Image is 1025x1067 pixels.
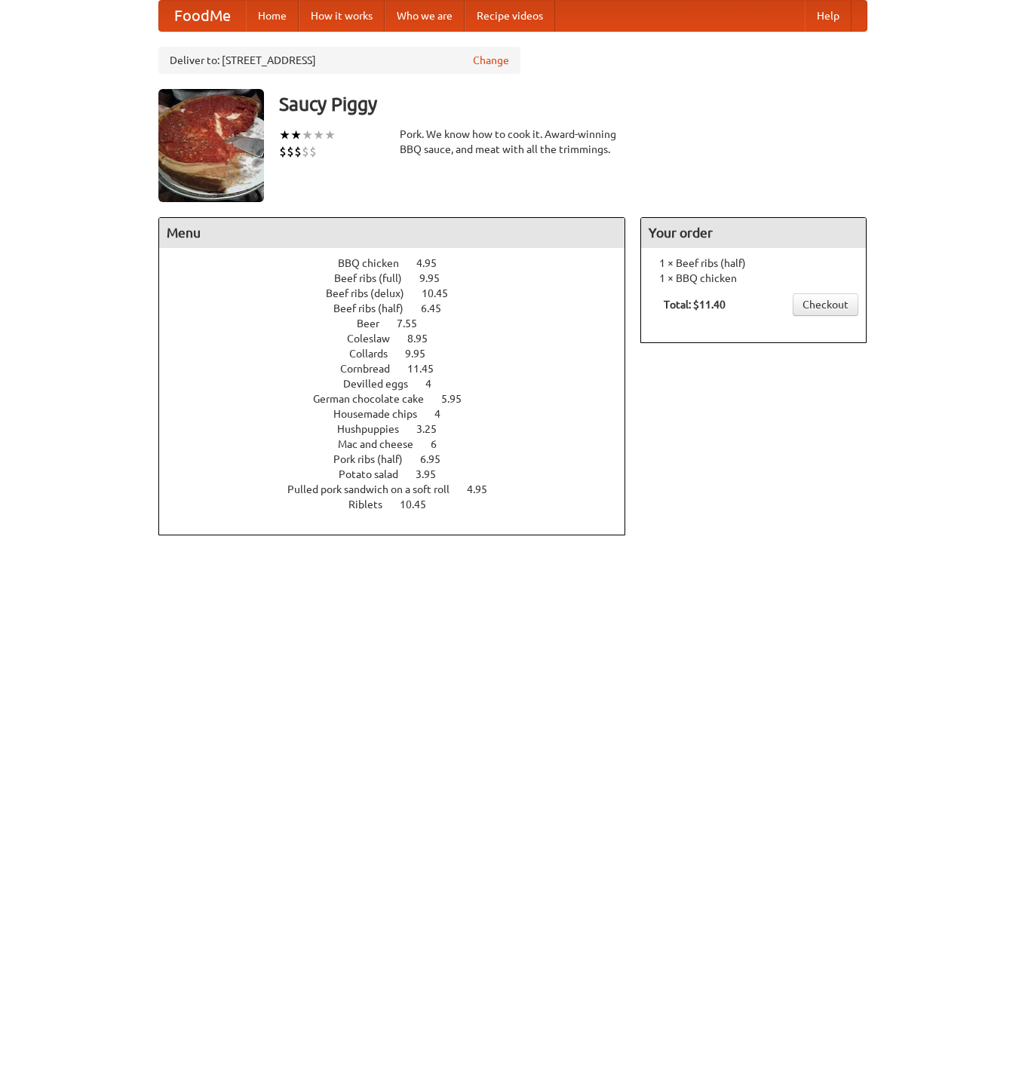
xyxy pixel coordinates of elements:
[347,333,405,345] span: Coleslaw
[465,1,555,31] a: Recipe videos
[287,483,465,495] span: Pulled pork sandwich on a soft roll
[159,1,246,31] a: FoodMe
[158,47,520,74] div: Deliver to: [STREET_ADDRESS]
[348,498,397,511] span: Riblets
[467,483,502,495] span: 4.95
[405,348,440,360] span: 9.95
[158,89,264,202] img: angular.jpg
[333,302,419,314] span: Beef ribs (half)
[338,257,465,269] a: BBQ chicken 4.95
[159,218,625,248] h4: Menu
[334,272,468,284] a: Beef ribs (full) 9.95
[333,408,468,420] a: Housemade chips 4
[348,498,454,511] a: Riblets 10.45
[421,302,456,314] span: 6.45
[340,363,462,375] a: Cornbread 11.45
[334,272,417,284] span: Beef ribs (full)
[347,333,456,345] a: Coleslaw 8.95
[279,127,290,143] li: ★
[302,143,309,160] li: $
[434,408,456,420] span: 4
[313,127,324,143] li: ★
[793,293,858,316] a: Checkout
[338,438,465,450] a: Mac and cheese 6
[441,393,477,405] span: 5.95
[431,438,452,450] span: 6
[349,348,453,360] a: Collards 9.95
[397,317,432,330] span: 7.55
[294,143,302,160] li: $
[343,378,423,390] span: Devilled eggs
[649,256,858,271] li: 1 × Beef ribs (half)
[340,363,405,375] span: Cornbread
[339,468,464,480] a: Potato salad 3.95
[473,53,509,68] a: Change
[290,127,302,143] li: ★
[326,287,419,299] span: Beef ribs (delux)
[385,1,465,31] a: Who we are
[416,423,452,435] span: 3.25
[287,143,294,160] li: $
[313,393,439,405] span: German chocolate cake
[333,408,432,420] span: Housemade chips
[400,498,441,511] span: 10.45
[333,453,468,465] a: Pork ribs (half) 6.95
[343,378,459,390] a: Devilled eggs 4
[337,423,414,435] span: Hushpuppies
[287,483,515,495] a: Pulled pork sandwich on a soft roll 4.95
[649,271,858,286] li: 1 × BBQ chicken
[324,127,336,143] li: ★
[337,423,465,435] a: Hushpuppies 3.25
[279,89,867,119] h3: Saucy Piggy
[664,299,726,311] b: Total: $11.40
[425,378,447,390] span: 4
[422,287,463,299] span: 10.45
[302,127,313,143] li: ★
[416,468,451,480] span: 3.95
[246,1,299,31] a: Home
[357,317,394,330] span: Beer
[333,453,418,465] span: Pork ribs (half)
[349,348,403,360] span: Collards
[338,257,414,269] span: BBQ chicken
[313,393,489,405] a: German chocolate cake 5.95
[326,287,476,299] a: Beef ribs (delux) 10.45
[338,438,428,450] span: Mac and cheese
[357,317,445,330] a: Beer 7.55
[805,1,852,31] a: Help
[279,143,287,160] li: $
[400,127,626,157] div: Pork. We know how to cook it. Award-winning BBQ sauce, and meat with all the trimmings.
[299,1,385,31] a: How it works
[407,333,443,345] span: 8.95
[419,272,455,284] span: 9.95
[339,468,413,480] span: Potato salad
[333,302,469,314] a: Beef ribs (half) 6.45
[420,453,456,465] span: 6.95
[641,218,866,248] h4: Your order
[309,143,317,160] li: $
[407,363,449,375] span: 11.45
[416,257,452,269] span: 4.95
